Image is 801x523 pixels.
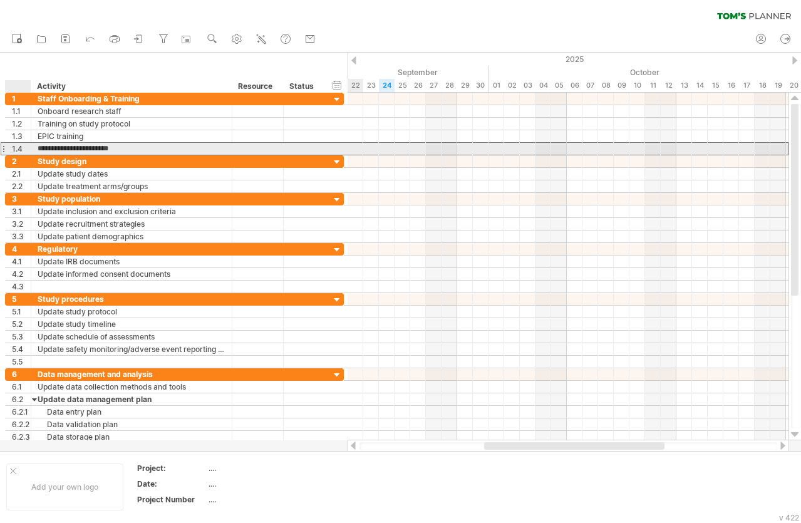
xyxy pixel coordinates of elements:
div: Update recruitment strategies [38,218,225,230]
div: Update IRB documents [38,256,225,267]
div: Saturday, 27 September 2025 [426,79,442,92]
div: 5.4 [12,343,31,355]
div: Update schedule of assessments [38,331,225,343]
div: Date: [137,479,206,489]
div: Saturday, 11 October 2025 [645,79,661,92]
div: .... [209,463,314,474]
div: 1.1 [12,105,31,117]
div: Data validation plan [38,418,225,430]
div: Resource [238,80,276,93]
div: Data management and analysis [38,368,225,380]
div: .... [209,494,314,505]
div: 4 [12,243,31,255]
div: Thursday, 25 September 2025 [395,79,410,92]
div: Sunday, 12 October 2025 [661,79,676,92]
div: 4.3 [12,281,31,293]
div: Wednesday, 15 October 2025 [708,79,723,92]
div: Tuesday, 14 October 2025 [692,79,708,92]
div: Saturday, 4 October 2025 [535,79,551,92]
div: 1.4 [12,143,31,155]
div: Thursday, 16 October 2025 [723,79,739,92]
div: 5.3 [12,331,31,343]
div: Staff Onboarding & Training [38,93,225,105]
div: Regulatory [38,243,225,255]
div: 2.2 [12,180,31,192]
div: Monday, 13 October 2025 [676,79,692,92]
div: Data storage plan [38,431,225,443]
div: 2 [12,155,31,167]
div: Update patient demographics [38,230,225,242]
div: Wednesday, 1 October 2025 [488,79,504,92]
div: 6.2.1 [12,406,31,418]
div: Sunday, 19 October 2025 [770,79,786,92]
div: Study population [38,193,225,205]
div: Thursday, 9 October 2025 [614,79,629,92]
div: Update study timeline [38,318,225,330]
div: Monday, 6 October 2025 [567,79,582,92]
div: Tuesday, 23 September 2025 [363,79,379,92]
div: 5.1 [12,306,31,318]
div: Friday, 17 October 2025 [739,79,755,92]
div: Update data collection methods and tools [38,381,225,393]
div: Status [289,80,317,93]
div: Data entry plan [38,406,225,418]
div: 4.1 [12,256,31,267]
div: Thursday, 2 October 2025 [504,79,520,92]
div: Update study dates [38,168,225,180]
div: Friday, 3 October 2025 [520,79,535,92]
div: Monday, 29 September 2025 [457,79,473,92]
div: Update inclusion and exclusion criteria [38,205,225,217]
div: Update safety monitoring/adverse event reporting forms [38,343,225,355]
div: 4.2 [12,268,31,280]
div: Update informed consent documents [38,268,225,280]
div: Sunday, 5 October 2025 [551,79,567,92]
div: 5.2 [12,318,31,330]
div: Project Number [137,494,206,505]
div: Add your own logo [6,463,123,510]
div: Wednesday, 8 October 2025 [598,79,614,92]
div: Saturday, 18 October 2025 [755,79,770,92]
div: 6.2 [12,393,31,405]
div: 3.3 [12,230,31,242]
div: 3.2 [12,218,31,230]
div: 3 [12,193,31,205]
div: Wednesday, 24 September 2025 [379,79,395,92]
div: 6 [12,368,31,380]
div: Study procedures [38,293,225,305]
div: EPIC training [38,130,225,142]
div: Tuesday, 7 October 2025 [582,79,598,92]
div: .... [209,479,314,489]
div: Monday, 22 September 2025 [348,79,363,92]
div: 1.2 [12,118,31,130]
div: Study design [38,155,225,167]
div: Sunday, 28 September 2025 [442,79,457,92]
div: 5 [12,293,31,305]
div: Update treatment arms/groups [38,180,225,192]
div: Project: [137,463,206,474]
div: Friday, 26 September 2025 [410,79,426,92]
div: Friday, 10 October 2025 [629,79,645,92]
div: 6.2.2 [12,418,31,430]
div: v 422 [779,513,799,522]
div: 1.3 [12,130,31,142]
div: 3.1 [12,205,31,217]
div: 1 [12,93,31,105]
div: Update data management plan [38,393,225,405]
div: 2.1 [12,168,31,180]
div: Training on study protocol [38,118,225,130]
div: Onboard research staff [38,105,225,117]
div: 6.1 [12,381,31,393]
div: 6.2.3 [12,431,31,443]
div: Tuesday, 30 September 2025 [473,79,488,92]
div: Activity [37,80,225,93]
div: 5.5 [12,356,31,368]
div: Update study protocol [38,306,225,318]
